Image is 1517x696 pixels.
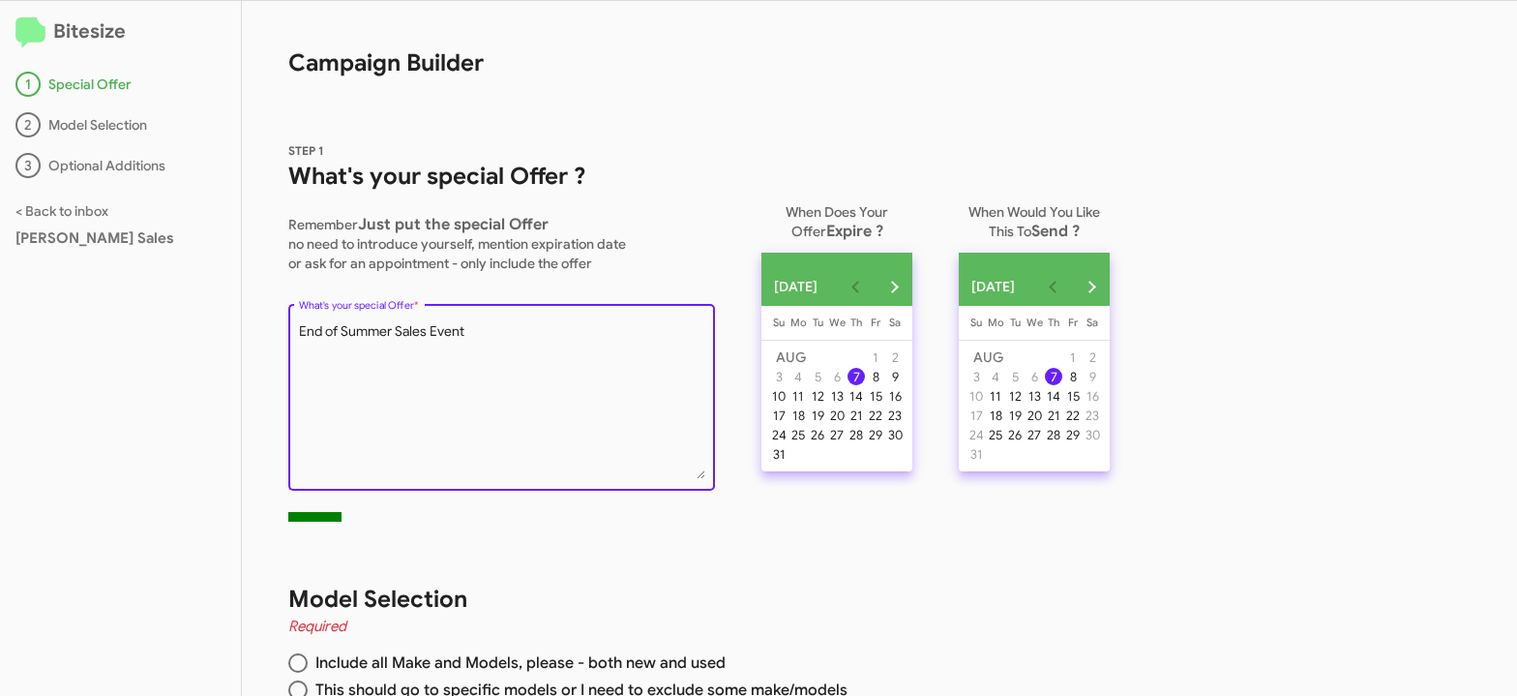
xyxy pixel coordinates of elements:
div: 18 [987,407,1004,424]
button: August 31, 2025 [967,444,986,464]
div: 1 [867,348,884,366]
span: We [829,316,846,329]
span: We [1026,316,1043,329]
div: 28 [848,426,865,443]
span: Send ? [1031,222,1080,241]
div: [PERSON_NAME] Sales [15,228,225,248]
div: 6 [828,368,846,385]
button: August 26, 2025 [1005,425,1025,444]
button: August 1, 2025 [866,348,885,367]
button: August 24, 2025 [769,425,788,444]
div: 5 [1006,368,1024,385]
button: August 14, 2025 [847,386,866,406]
div: 27 [828,426,846,443]
button: August 10, 2025 [967,386,986,406]
span: Sa [889,316,901,329]
div: 23 [1084,407,1101,424]
button: August 31, 2025 [769,444,788,464]
button: August 25, 2025 [986,425,1005,444]
div: 4 [789,368,807,385]
span: [DATE] [774,269,818,304]
button: August 7, 2025 [847,367,866,386]
button: August 23, 2025 [1083,406,1102,425]
div: 22 [867,407,884,424]
button: August 24, 2025 [967,425,986,444]
button: August 29, 2025 [866,425,885,444]
span: Mo [790,316,807,329]
button: August 9, 2025 [885,367,905,386]
button: August 7, 2025 [1044,367,1063,386]
h1: What's your special Offer ? [288,161,715,192]
div: 11 [789,387,807,405]
div: Special Offer [15,72,225,97]
button: August 18, 2025 [788,406,808,425]
button: August 12, 2025 [808,386,827,406]
button: August 11, 2025 [986,386,1005,406]
span: Include all Make and Models, please - both new and used [308,653,726,673]
div: 23 [886,407,904,424]
div: 30 [1084,426,1101,443]
span: Mo [988,316,1004,329]
div: 8 [1064,368,1082,385]
button: Choose month and year [958,267,1034,306]
div: 19 [809,407,826,424]
div: 12 [809,387,826,405]
div: 7 [848,368,865,385]
div: 25 [789,426,807,443]
div: 27 [1026,426,1043,443]
div: 1 [15,72,41,97]
button: Next month [1072,267,1111,306]
button: August 17, 2025 [769,406,788,425]
button: August 22, 2025 [1063,406,1083,425]
span: STEP 1 [288,143,324,158]
div: 3 [15,153,41,178]
button: August 20, 2025 [1025,406,1044,425]
div: 31 [770,445,788,463]
div: 3 [770,368,788,385]
div: 5 [809,368,826,385]
button: August 19, 2025 [808,406,827,425]
div: 2 [886,348,904,366]
div: 9 [1084,368,1101,385]
div: 16 [886,387,904,405]
button: August 19, 2025 [1005,406,1025,425]
div: 17 [770,407,788,424]
button: August 16, 2025 [885,386,905,406]
div: 14 [1045,387,1062,405]
span: Fr [1068,316,1078,329]
div: 15 [1064,387,1082,405]
button: August 12, 2025 [1005,386,1025,406]
button: August 27, 2025 [827,425,847,444]
button: August 3, 2025 [967,367,986,386]
h4: Required [288,615,1095,638]
span: Just put the special Offer [358,215,549,234]
span: Th [1048,316,1059,329]
button: August 8, 2025 [1063,367,1083,386]
button: August 4, 2025 [986,367,1005,386]
div: 13 [1026,387,1043,405]
button: August 3, 2025 [769,367,788,386]
div: 7 [1045,368,1062,385]
button: August 28, 2025 [847,425,866,444]
span: Expire ? [826,222,883,241]
div: 18 [789,407,807,424]
div: 24 [770,426,788,443]
button: August 26, 2025 [808,425,827,444]
p: When Does Your Offer [761,195,912,241]
button: Previous month [836,267,875,306]
button: August 21, 2025 [847,406,866,425]
button: August 9, 2025 [1083,367,1102,386]
td: AUG [769,348,866,367]
button: August 30, 2025 [1083,425,1102,444]
span: Fr [871,316,880,329]
div: 29 [867,426,884,443]
div: 22 [1064,407,1082,424]
button: August 22, 2025 [866,406,885,425]
button: August 13, 2025 [1025,386,1044,406]
button: August 2, 2025 [1083,348,1102,367]
button: August 16, 2025 [1083,386,1102,406]
button: August 15, 2025 [866,386,885,406]
p: When Would You Like This To [959,195,1110,241]
div: Model Selection [15,112,225,137]
a: < Back to inbox [15,202,108,220]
